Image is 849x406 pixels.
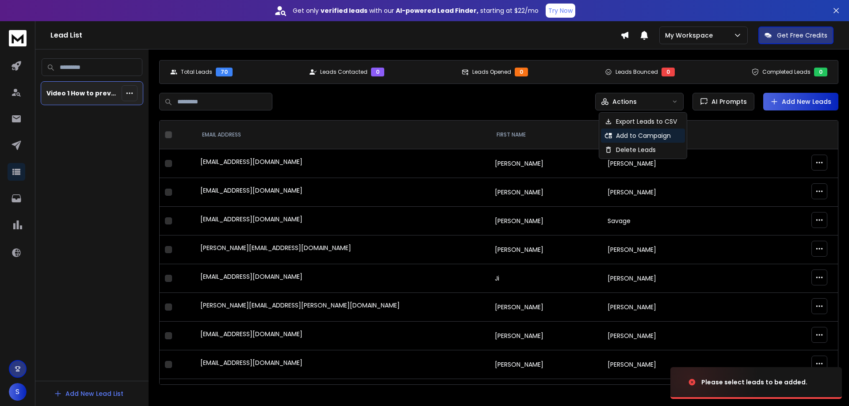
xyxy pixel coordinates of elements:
[200,330,484,342] div: [EMAIL_ADDRESS][DOMAIN_NAME]
[46,89,118,98] p: Video 1 How to prevent Squatter
[701,378,807,387] div: Please select leads to be added.
[490,350,602,379] td: [PERSON_NAME]
[662,68,675,76] div: 0
[490,121,602,149] th: FIRST NAME
[758,27,834,44] button: Get Free Credits
[195,121,490,149] th: EMAIL ADDRESS
[293,6,539,15] p: Get only with our starting at $22/mo
[9,30,27,46] img: logo
[670,358,759,406] img: image
[200,215,484,227] div: [EMAIL_ADDRESS][DOMAIN_NAME]
[602,178,781,207] td: [PERSON_NAME]
[490,293,602,322] td: [PERSON_NAME]
[472,68,511,76] p: Leads Opened
[602,207,781,235] td: Savage
[282,4,298,20] button: Collapse window
[47,385,130,402] button: Add New Lead List
[616,131,671,140] p: Add to Campaign
[692,93,754,110] button: AI Prompts
[602,293,781,322] td: [PERSON_NAME]
[814,68,827,76] div: 0
[320,68,367,76] p: Leads Contacted
[9,383,27,401] button: S
[665,31,716,40] p: My Workspace
[490,264,602,293] td: Ji
[490,149,602,178] td: [PERSON_NAME]
[708,97,747,106] span: AI Prompts
[602,149,781,178] td: [PERSON_NAME]
[490,235,602,264] td: [PERSON_NAME]
[321,6,367,15] strong: verified leads
[371,68,384,76] div: 0
[200,243,484,256] div: [PERSON_NAME][EMAIL_ADDRESS][DOMAIN_NAME]
[200,272,484,285] div: [EMAIL_ADDRESS][DOMAIN_NAME]
[777,31,827,40] p: Get Free Credits
[548,6,573,15] p: Try Now
[770,97,831,106] a: Add New Leads
[6,4,23,20] button: go back
[612,97,637,106] p: Actions
[602,121,781,149] th: LAST NAME
[515,68,528,76] div: 0
[616,145,656,154] p: Delete Leads
[602,350,781,379] td: [PERSON_NAME]
[602,322,781,350] td: [PERSON_NAME]
[490,322,602,350] td: [PERSON_NAME]
[602,235,781,264] td: [PERSON_NAME]
[763,93,838,110] button: Add New Leads
[200,358,484,371] div: [EMAIL_ADDRESS][DOMAIN_NAME]
[181,68,212,76] p: Total Leads
[602,264,781,293] td: [PERSON_NAME]
[490,207,602,235] td: [PERSON_NAME]
[200,186,484,198] div: [EMAIL_ADDRESS][DOMAIN_NAME]
[490,178,602,207] td: [PERSON_NAME]
[216,68,233,76] div: 70
[396,6,478,15] strong: AI-powered Lead Finder,
[200,157,484,170] div: [EMAIL_ADDRESS][DOMAIN_NAME]
[546,4,575,18] button: Try Now
[762,68,811,76] p: Completed Leads
[616,68,658,76] p: Leads Bounced
[616,117,677,126] p: Export Leads to CSV
[200,301,484,313] div: [PERSON_NAME][EMAIL_ADDRESS][PERSON_NAME][DOMAIN_NAME]
[50,30,620,41] h1: Lead List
